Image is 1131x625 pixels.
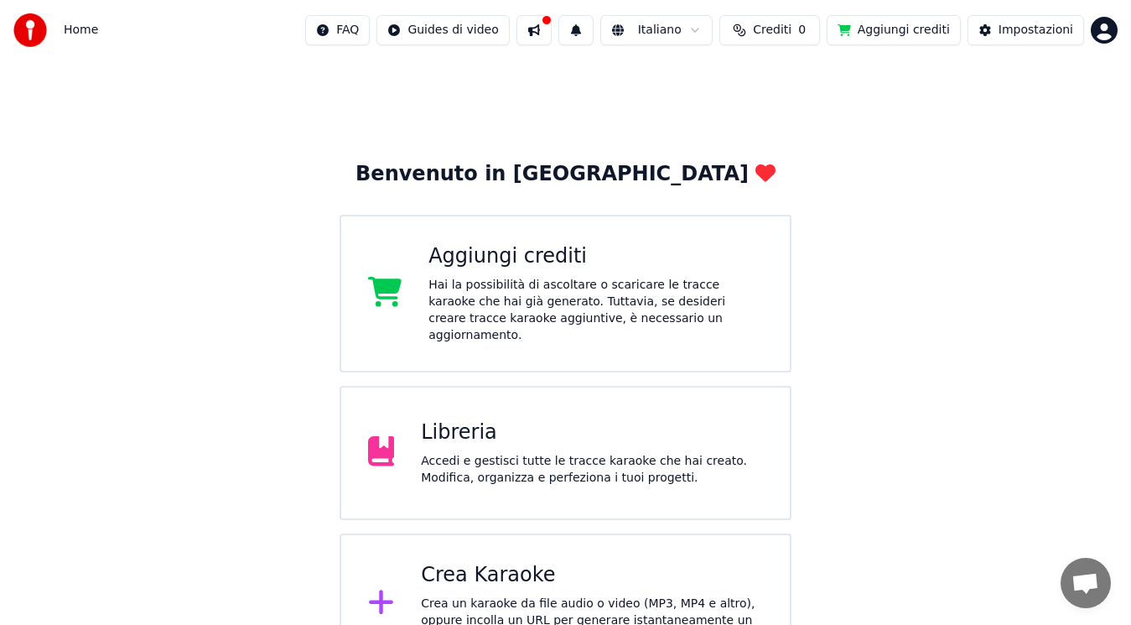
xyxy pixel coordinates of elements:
[968,15,1084,45] button: Impostazioni
[753,22,791,39] span: Crediti
[1061,558,1111,608] div: Aprire la chat
[376,15,509,45] button: Guides di video
[421,419,763,446] div: Libreria
[798,22,806,39] span: 0
[355,161,776,188] div: Benvenuto in [GEOGRAPHIC_DATA]
[421,562,763,589] div: Crea Karaoke
[827,15,961,45] button: Aggiungi crediti
[64,22,98,39] span: Home
[428,243,763,270] div: Aggiungi crediti
[305,15,370,45] button: FAQ
[421,453,763,487] div: Accedi e gestisci tutte le tracce karaoke che hai creato. Modifica, organizza e perfeziona i tuoi...
[64,22,98,39] nav: breadcrumb
[13,13,47,47] img: youka
[719,15,820,45] button: Crediti0
[999,22,1073,39] div: Impostazioni
[428,277,763,344] div: Hai la possibilità di ascoltare o scaricare le tracce karaoke che hai già generato. Tuttavia, se ...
